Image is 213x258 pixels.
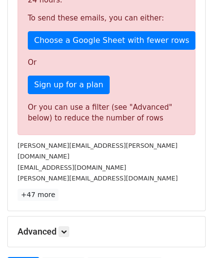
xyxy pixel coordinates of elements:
p: Or [28,58,185,68]
div: Or you can use a filter (see "Advanced" below) to reduce the number of rows [28,102,185,124]
iframe: Chat Widget [164,211,213,258]
p: To send these emails, you can either: [28,13,185,23]
small: [PERSON_NAME][EMAIL_ADDRESS][PERSON_NAME][DOMAIN_NAME] [18,142,177,160]
a: +47 more [18,189,58,201]
small: [EMAIL_ADDRESS][DOMAIN_NAME] [18,164,126,171]
a: Sign up for a plan [28,76,110,94]
small: [PERSON_NAME][EMAIL_ADDRESS][DOMAIN_NAME] [18,175,178,182]
h5: Advanced [18,226,195,237]
a: Choose a Google Sheet with fewer rows [28,31,195,50]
